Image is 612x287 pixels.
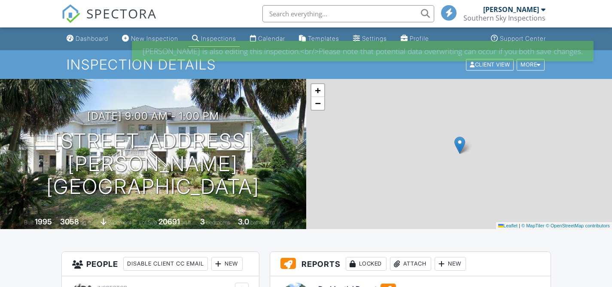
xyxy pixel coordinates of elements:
a: SPECTORA [61,12,157,30]
div: Disable Client CC Email [123,257,208,271]
div: 3 [200,217,205,226]
span: SPECTORA [86,4,157,22]
a: New Inspection [119,31,182,47]
div: Client View [466,59,514,70]
span: bedrooms [206,219,230,226]
span: Lot Size [139,219,157,226]
h3: People [62,252,259,276]
div: Southern Sky Inspections [463,14,545,22]
span: Built [24,219,33,226]
span: sq.ft. [181,219,192,226]
div: 3058 [60,217,79,226]
div: [PERSON_NAME] [483,5,539,14]
div: [PERSON_NAME] is also editing this inspection.<br/>Please note that potential data overwriting ca... [132,41,594,61]
div: Dashboard [76,35,108,42]
div: New [435,257,466,271]
div: More [517,59,545,70]
h1: Inspection Details [67,57,545,72]
span: − [315,98,320,109]
a: Client View [465,61,516,67]
span: sq. ft. [80,219,92,226]
a: Zoom out [311,97,324,110]
img: The Best Home Inspection Software - Spectora [61,4,80,23]
span: + [315,85,320,96]
div: Locked [346,257,387,271]
img: Marker [454,136,465,154]
div: New [211,257,243,271]
span: | [519,223,520,228]
a: © OpenStreetMap contributors [546,223,610,228]
div: Attach [390,257,431,271]
a: Dashboard [63,31,112,47]
span: bathrooms [250,219,275,226]
div: 3.0 [238,217,249,226]
input: Search everything... [262,5,434,22]
div: 20691 [158,217,180,226]
span: basement [108,219,131,226]
a: Leaflet [498,223,518,228]
a: © MapTiler [521,223,545,228]
h1: [STREET_ADDRESS] [PERSON_NAME][GEOGRAPHIC_DATA] [14,130,292,198]
div: 1995 [35,217,52,226]
h3: [DATE] 9:00 am - 1:00 pm [87,110,219,122]
div: New Inspection [131,35,178,42]
h3: Reports [270,252,551,276]
a: Zoom in [311,84,324,97]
